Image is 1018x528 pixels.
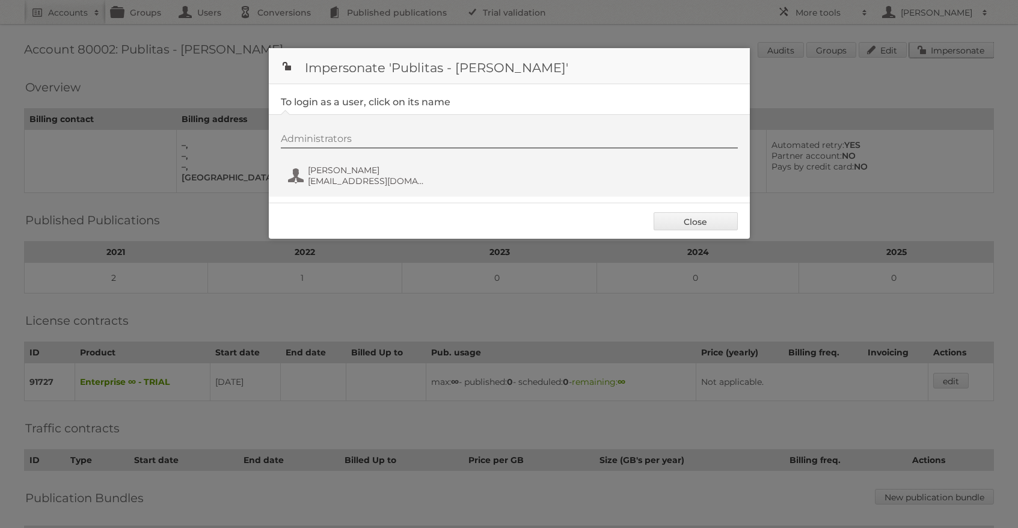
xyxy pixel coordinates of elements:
legend: To login as a user, click on its name [281,96,450,108]
button: [PERSON_NAME] [EMAIL_ADDRESS][DOMAIN_NAME] [287,164,428,188]
span: [PERSON_NAME] [308,165,425,176]
span: [EMAIL_ADDRESS][DOMAIN_NAME] [308,176,425,186]
div: Administrators [281,133,738,149]
a: Close [654,212,738,230]
h1: Impersonate 'Publitas - [PERSON_NAME]' [269,48,750,84]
